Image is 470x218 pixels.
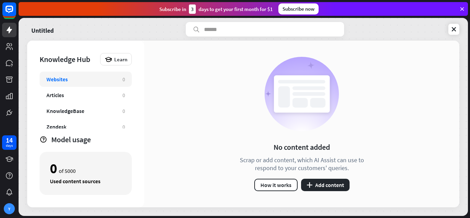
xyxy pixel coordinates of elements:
div: Subscribe in days to get your first month for $1 [159,4,273,14]
div: Knowledge Hub [40,54,97,64]
a: 14 days [2,135,17,150]
div: 14 [6,137,13,143]
div: 0 [122,124,125,130]
div: Subscribe now [278,3,319,14]
div: Y [4,203,15,214]
div: 0 [122,76,125,83]
div: days [6,143,13,148]
div: 0 [122,92,125,98]
div: of 5000 [50,163,121,174]
div: Zendesk [46,123,66,130]
a: Untitled [31,22,54,37]
button: Open LiveChat chat widget [6,3,26,23]
div: 0 [122,108,125,114]
button: plusAdd content [301,179,350,191]
span: Learn [114,56,127,63]
div: Model usage [51,135,132,144]
div: Scrap or add content, which AI Assist can use to respond to your customers' queries. [231,156,372,172]
i: plus [307,182,312,188]
div: Used content sources [50,178,121,185]
div: No content added [274,142,330,152]
button: How it works [254,179,298,191]
div: 0 [50,163,57,174]
div: Websites [46,76,68,83]
div: KnowledgeBase [46,107,84,114]
div: Articles [46,92,64,98]
div: 3 [189,4,196,14]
